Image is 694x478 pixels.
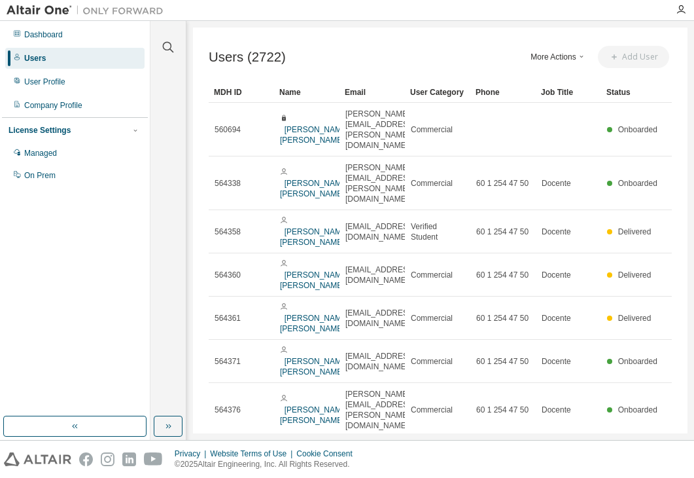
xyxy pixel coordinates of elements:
[175,449,210,459] div: Privacy
[541,82,596,103] div: Job Title
[542,356,571,367] span: Docente
[542,178,571,189] span: Docente
[280,125,349,145] a: [PERSON_NAME] [PERSON_NAME]
[215,270,241,280] span: 564360
[345,162,415,204] span: [PERSON_NAME][EMAIL_ADDRESS][PERSON_NAME][DOMAIN_NAME]
[476,227,529,237] span: 60 1 254 47 50
[411,221,464,242] span: Verified Student
[79,452,93,466] img: facebook.svg
[618,125,657,134] span: Onboarded
[280,227,349,247] a: [PERSON_NAME] [PERSON_NAME]
[296,449,360,459] div: Cookie Consent
[279,82,334,103] div: Name
[24,100,82,111] div: Company Profile
[7,4,170,17] img: Altair One
[345,351,415,372] span: [EMAIL_ADDRESS][DOMAIN_NAME]
[345,265,415,285] span: [EMAIL_ADDRESS][DOMAIN_NAME]
[542,227,571,237] span: Docente
[618,405,657,414] span: Onboarded
[214,82,269,103] div: MDH ID
[345,389,415,431] span: [PERSON_NAME][EMAIL_ADDRESS][PERSON_NAME][DOMAIN_NAME]
[476,313,529,323] span: 60 1 254 47 50
[411,124,453,135] span: Commercial
[542,270,571,280] span: Docente
[210,449,296,459] div: Website Terms of Use
[618,179,657,188] span: Onboarded
[101,452,114,466] img: instagram.svg
[209,50,286,65] span: Users (2722)
[618,227,651,236] span: Delivered
[280,357,349,377] a: [PERSON_NAME] [PERSON_NAME]
[215,227,241,237] span: 564358
[411,356,453,367] span: Commercial
[345,221,415,242] span: [EMAIL_ADDRESS][DOMAIN_NAME]
[280,314,349,333] a: [PERSON_NAME] [PERSON_NAME]
[215,178,241,189] span: 564338
[24,148,57,158] div: Managed
[410,82,465,103] div: User Category
[122,452,136,466] img: linkedin.svg
[24,170,56,181] div: On Prem
[476,405,529,415] span: 60 1 254 47 50
[215,124,241,135] span: 560694
[411,178,453,189] span: Commercial
[345,109,415,151] span: [PERSON_NAME][EMAIL_ADDRESS][PERSON_NAME][DOMAIN_NAME]
[606,82,661,103] div: Status
[144,452,163,466] img: youtube.svg
[4,452,71,466] img: altair_logo.svg
[542,405,571,415] span: Docente
[618,357,657,366] span: Onboarded
[175,459,360,470] p: © 2025 Altair Engineering, Inc. All Rights Reserved.
[411,405,453,415] span: Commercial
[476,178,529,189] span: 60 1 254 47 50
[24,77,65,87] div: User Profile
[476,356,529,367] span: 60 1 254 47 50
[9,125,71,136] div: License Settings
[345,82,400,103] div: Email
[411,313,453,323] span: Commercial
[542,313,571,323] span: Docente
[476,82,530,103] div: Phone
[280,179,349,198] a: [PERSON_NAME] [PERSON_NAME]
[24,29,63,40] div: Dashboard
[24,53,46,64] div: Users
[527,46,590,68] button: More Actions
[476,270,529,280] span: 60 1 254 47 50
[618,314,651,323] span: Delivered
[345,308,415,329] span: [EMAIL_ADDRESS][DOMAIN_NAME]
[598,46,669,68] button: Add User
[280,405,349,425] a: [PERSON_NAME] [PERSON_NAME]
[215,405,241,415] span: 564376
[411,270,453,280] span: Commercial
[215,356,241,367] span: 564371
[618,270,651,280] span: Delivered
[280,270,349,290] a: [PERSON_NAME] [PERSON_NAME]
[215,313,241,323] span: 564361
